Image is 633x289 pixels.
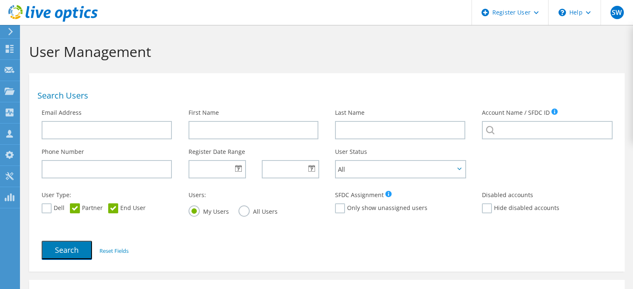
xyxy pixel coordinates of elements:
[42,148,84,156] label: Phone Number
[238,205,278,216] label: All Users
[335,148,367,156] label: User Status
[99,247,129,254] a: Reset Fields
[42,191,71,199] label: User Type:
[70,203,103,213] label: Partner
[42,203,65,213] label: Dell
[335,203,427,213] label: Only show unassigned users
[335,109,365,117] label: Last Name
[335,191,384,199] label: SFDC Assignment
[482,109,550,117] label: Account Name / SFDC ID
[189,191,206,199] label: Users:
[108,203,146,213] label: End User
[37,91,612,100] h1: Search Users
[559,9,566,16] svg: \n
[42,109,82,117] label: Email Address
[42,241,92,259] button: Search
[482,203,559,213] label: Hide disabled accounts
[29,43,621,60] h1: User Management
[611,6,624,19] span: SW
[189,109,219,117] label: First Name
[189,205,229,216] label: My Users
[189,148,245,156] label: Register Date Range
[338,164,454,174] span: All
[482,191,533,199] label: Disabled accounts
